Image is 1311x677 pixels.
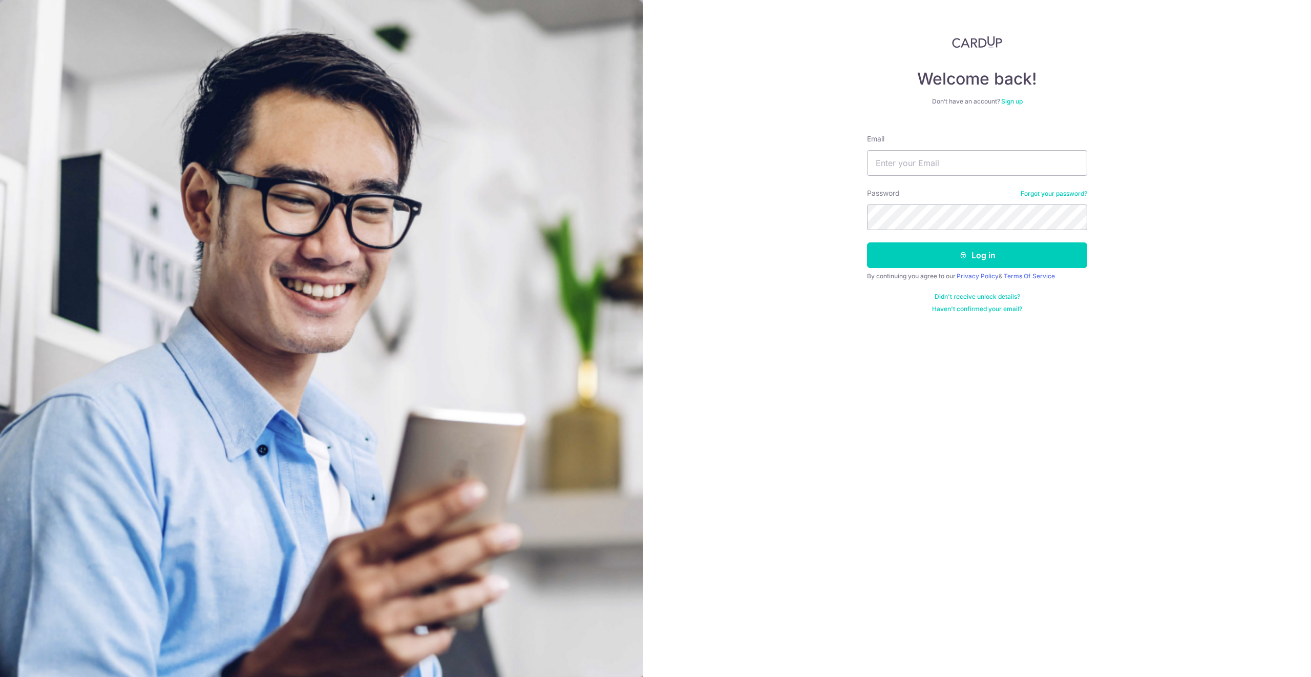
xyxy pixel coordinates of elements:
div: Don’t have an account? [867,97,1087,106]
a: Terms Of Service [1004,272,1055,280]
label: Email [867,134,884,144]
a: Didn't receive unlock details? [935,293,1020,301]
h4: Welcome back! [867,69,1087,89]
img: CardUp Logo [952,36,1002,48]
label: Password [867,188,900,198]
button: Log in [867,242,1087,268]
a: Haven't confirmed your email? [932,305,1022,313]
div: By continuing you agree to our & [867,272,1087,280]
a: Forgot your password? [1021,190,1087,198]
a: Sign up [1001,97,1023,105]
a: Privacy Policy [957,272,999,280]
input: Enter your Email [867,150,1087,176]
